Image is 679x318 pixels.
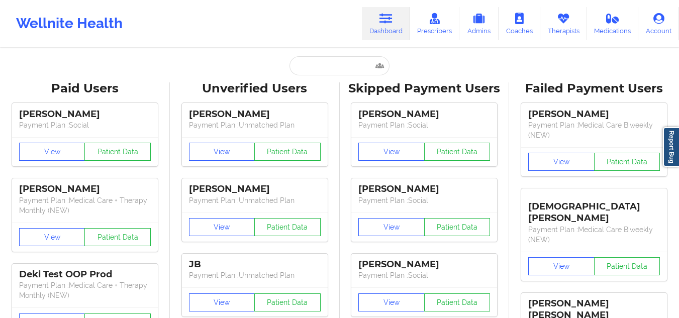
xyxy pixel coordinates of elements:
button: Patient Data [84,228,151,246]
p: Payment Plan : Social [19,120,151,130]
a: Admins [459,7,499,40]
div: [PERSON_NAME] [189,109,321,120]
div: Deki Test OOP Prod [19,269,151,280]
button: Patient Data [424,143,491,161]
p: Payment Plan : Unmatched Plan [189,120,321,130]
p: Payment Plan : Medical Care Biweekly (NEW) [528,225,660,245]
a: Therapists [540,7,587,40]
div: [PERSON_NAME] [358,183,490,195]
div: [PERSON_NAME] [358,109,490,120]
div: Skipped Payment Users [347,81,503,96]
button: View [19,143,85,161]
a: Account [638,7,679,40]
a: Dashboard [362,7,410,40]
button: Patient Data [84,143,151,161]
p: Payment Plan : Social [358,195,490,205]
button: View [19,228,85,246]
div: [PERSON_NAME] [358,259,490,270]
button: Patient Data [424,293,491,311]
div: Failed Payment Users [516,81,672,96]
button: Patient Data [594,257,660,275]
a: Coaches [499,7,540,40]
a: Medications [587,7,639,40]
div: [DEMOGRAPHIC_DATA][PERSON_NAME] [528,193,660,224]
div: [PERSON_NAME] [189,183,321,195]
button: Patient Data [254,143,321,161]
button: View [528,257,595,275]
button: View [358,218,425,236]
button: View [189,143,255,161]
button: View [528,153,595,171]
a: Report Bug [663,127,679,167]
div: [PERSON_NAME] [19,109,151,120]
p: Payment Plan : Unmatched Plan [189,195,321,205]
p: Payment Plan : Social [358,120,490,130]
div: Unverified Users [177,81,333,96]
button: Patient Data [254,218,321,236]
p: Payment Plan : Social [358,270,490,280]
a: Prescribers [410,7,460,40]
button: View [358,143,425,161]
div: JB [189,259,321,270]
button: View [189,218,255,236]
p: Payment Plan : Medical Care + Therapy Monthly (NEW) [19,280,151,300]
p: Payment Plan : Medical Care + Therapy Monthly (NEW) [19,195,151,216]
div: [PERSON_NAME] [528,109,660,120]
button: Patient Data [254,293,321,311]
p: Payment Plan : Medical Care Biweekly (NEW) [528,120,660,140]
p: Payment Plan : Unmatched Plan [189,270,321,280]
div: Paid Users [7,81,163,96]
div: [PERSON_NAME] [19,183,151,195]
button: Patient Data [594,153,660,171]
button: Patient Data [424,218,491,236]
button: View [358,293,425,311]
button: View [189,293,255,311]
